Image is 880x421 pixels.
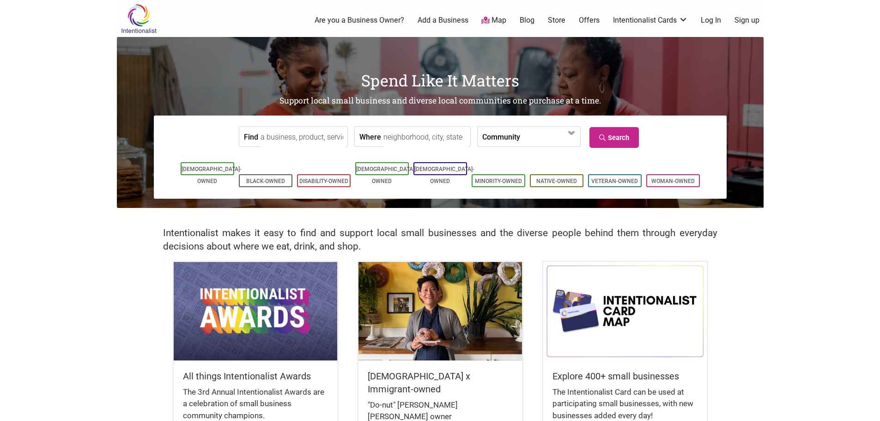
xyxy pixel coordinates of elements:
[536,178,577,184] a: Native-Owned
[261,127,345,147] input: a business, product, service
[543,262,707,360] img: Intentionalist Card Map
[482,127,520,146] label: Community
[368,370,513,396] h5: [DEMOGRAPHIC_DATA] x Immigrant-owned
[356,166,416,184] a: [DEMOGRAPHIC_DATA]-Owned
[182,166,242,184] a: [DEMOGRAPHIC_DATA]-Owned
[481,15,506,26] a: Map
[117,69,764,92] h1: Spend Like It Matters
[701,15,721,25] a: Log In
[548,15,565,25] a: Store
[383,127,468,147] input: neighborhood, city, state
[358,262,522,360] img: King Donuts - Hong Chhuor
[475,178,522,184] a: Minority-Owned
[591,178,638,184] a: Veteran-Owned
[613,15,688,25] a: Intentionalist Cards
[552,370,698,383] h5: Explore 400+ small businesses
[418,15,468,25] a: Add a Business
[651,178,695,184] a: Woman-Owned
[117,4,161,34] img: Intentionalist
[244,127,258,146] label: Find
[299,178,348,184] a: Disability-Owned
[183,370,328,383] h5: All things Intentionalist Awards
[163,226,717,253] h2: Intentionalist makes it easy to find and support local small businesses and the diverse people be...
[579,15,600,25] a: Offers
[414,166,474,184] a: [DEMOGRAPHIC_DATA]-Owned
[520,15,534,25] a: Blog
[315,15,404,25] a: Are you a Business Owner?
[174,262,337,360] img: Intentionalist Awards
[246,178,285,184] a: Black-Owned
[589,127,639,148] a: Search
[734,15,759,25] a: Sign up
[359,127,381,146] label: Where
[117,95,764,107] h2: Support local small business and diverse local communities one purchase at a time.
